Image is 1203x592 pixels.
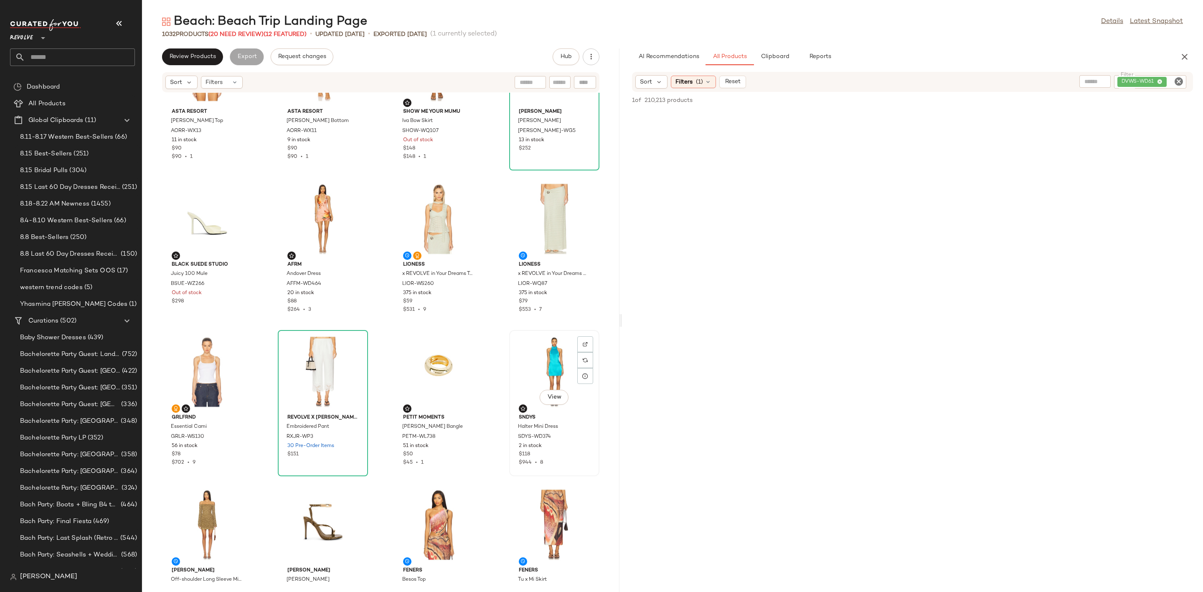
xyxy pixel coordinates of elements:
span: $118 [519,451,530,458]
button: Request changes [271,48,333,65]
span: ASTA RESORT [287,108,358,116]
span: PETM-WL738 [402,433,436,441]
img: svg%3e [13,83,22,91]
div: Beach: Beach Trip Landing Page [162,13,367,30]
span: 1 [306,154,308,160]
span: $90 [287,154,297,160]
span: [PERSON_NAME] [287,567,358,574]
span: Filters [206,78,223,87]
span: $79 [519,298,528,305]
span: AFRM [287,261,358,269]
span: (304) [68,166,86,175]
img: FERX-WS4_V1.jpg [396,486,481,564]
span: Bach Party: Final Fiesta [20,517,91,526]
span: (324) [120,483,137,493]
span: 8.15 Bridal Pulls [20,166,68,175]
span: (439) [86,333,104,343]
span: Halter Mini Dress [518,423,558,431]
img: cfy_white_logo.C9jOOHJF.svg [10,19,81,31]
span: All Products [28,99,66,109]
img: LIOR-WQ87_V1.jpg [512,180,596,258]
span: 375 in stock [519,290,547,297]
span: 8.15 Last 60 Day Dresses Receipt [20,183,120,192]
span: Tu x Mi Skirt [518,576,547,584]
img: GRLR-WS130_V1.jpg [165,333,249,411]
span: • [415,307,423,313]
span: $90 [172,145,182,152]
i: Clear Filter [1174,76,1184,86]
span: 11 in stock [172,137,197,144]
span: [PERSON_NAME] Bottom [287,117,349,125]
span: $59 [403,298,412,305]
img: BSUE-WZ266_V1.jpg [165,180,249,258]
span: 13 in stock [519,137,544,144]
span: 1032 [162,31,176,38]
p: Exported [DATE] [373,30,427,39]
span: [PERSON_NAME] [518,117,561,125]
span: Bachelorette Party: [GEOGRAPHIC_DATA] [20,467,119,476]
span: • [184,460,193,465]
span: • [532,460,540,465]
span: [PERSON_NAME] Top [171,117,223,125]
span: • [531,307,539,313]
span: Sort [170,78,182,87]
span: 8.4-8.10 Western Best-Sellers [20,216,112,226]
span: (17) [115,266,128,276]
span: (251) [120,183,137,192]
img: svg%3e [405,406,410,411]
img: svg%3e [415,253,420,258]
span: Curations [28,316,58,326]
span: (150) [119,249,137,259]
span: (66) [112,216,126,226]
span: Global Clipboards [28,116,83,125]
span: Baby Shower Dresses [20,333,86,343]
img: svg%3e [289,253,294,258]
span: 8.8 Last 60 Day Dresses Receipts Best-Sellers [20,249,119,259]
span: 9 [423,307,426,313]
span: $531 [403,307,415,313]
span: Revolve [10,28,33,43]
img: svg%3e [583,342,588,347]
span: Reports [809,53,831,60]
span: LIONESS [519,261,590,269]
span: GRLFRND [172,414,243,422]
span: (20 Need Review) [208,31,264,38]
span: 8.18-8.22 AM Newness [20,199,89,209]
span: Essential Cami [171,423,207,431]
span: Juicy 100 Mule [171,270,208,278]
span: BSUE-WZ266 [171,280,204,288]
span: (752) [120,350,137,359]
button: Hub [553,48,579,65]
span: (568) [119,550,137,560]
span: (502) [58,316,76,326]
button: Review Products [162,48,223,65]
span: Request changes [278,53,326,60]
img: FERX-WQ2_V1.jpg [512,486,596,564]
span: 30 Pre-Order Items [287,442,334,450]
span: $553 [519,307,531,313]
span: $90 [287,145,297,152]
span: $264 [287,307,300,313]
a: Details [1101,17,1123,27]
span: Feners [519,567,590,574]
span: (11) [83,116,96,125]
span: $151 [287,451,299,458]
span: Bachelorette Party LP [20,433,86,443]
span: 1 [424,154,426,160]
img: SMAD-WZ1548_V1.jpg [281,486,365,564]
span: Bach Party: Boots + Bling B4 the Ring [20,500,119,510]
span: 1 [421,460,424,465]
span: $45 [403,460,413,465]
span: [PERSON_NAME] Bangle [402,423,463,431]
span: (380) [119,567,137,577]
span: $50 [403,451,413,458]
span: (250) [69,233,86,242]
img: svg%3e [183,406,188,411]
span: $298 [172,298,184,305]
span: (351) [120,383,137,393]
span: SHOW-WQ107 [402,127,439,135]
span: Embroidered Pant [287,423,329,431]
span: Out of stock [172,290,202,297]
span: • [368,29,370,39]
span: Hub [560,53,572,60]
